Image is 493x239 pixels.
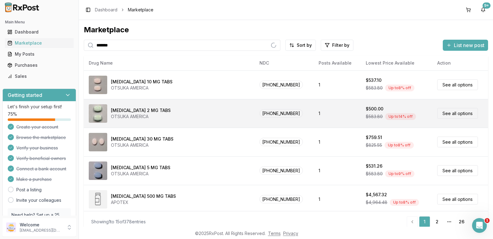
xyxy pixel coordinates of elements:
span: Verify beneficial owners [16,155,66,161]
th: Lowest Price Available [361,56,432,70]
a: Sales [5,71,74,82]
a: See all options [437,137,478,147]
a: Terms [268,231,281,236]
button: My Posts [2,49,76,59]
a: See all options [437,108,478,119]
a: Post a listing [16,187,42,193]
th: Drug Name [84,56,255,70]
a: My Posts [5,49,74,60]
button: Marketplace [2,38,76,48]
span: Make a purchase [16,176,52,182]
span: Marketplace [128,7,153,13]
span: Create your account [16,124,58,130]
button: 9+ [478,5,488,15]
div: My Posts [7,51,71,57]
p: Welcome [20,222,63,228]
a: 2 [431,216,442,227]
span: [PHONE_NUMBER] [259,109,303,118]
span: [PHONE_NUMBER] [259,81,303,89]
img: Abilify 2 MG TABS [89,104,107,123]
div: Up to 8 % off [390,199,419,206]
a: Dashboard [5,26,74,38]
a: Purchases [5,60,74,71]
span: List new post [454,42,484,49]
td: 1 [314,185,361,213]
div: [MEDICAL_DATA] 2 MG TABS [111,107,171,114]
span: [PHONE_NUMBER] [259,138,303,146]
td: 1 [314,70,361,99]
h3: Getting started [8,91,42,99]
td: 1 [314,128,361,156]
div: Dashboard [7,29,71,35]
a: Marketplace [5,38,74,49]
span: Connect a bank account [16,166,66,172]
button: Sort by [285,40,316,51]
h2: Main Menu [5,20,74,25]
span: 75 % [8,111,17,117]
span: Filter by [332,42,349,48]
button: Filter by [321,40,353,51]
a: Go to next page [468,216,481,227]
div: [MEDICAL_DATA] 500 MG TABS [111,193,176,199]
span: [PHONE_NUMBER] [259,195,303,203]
div: $759.51 [366,134,382,141]
div: Up to 9 % off [385,170,414,177]
a: 1 [419,216,430,227]
div: Marketplace [7,40,71,46]
div: Purchases [7,62,71,68]
div: OTSUKA AMERICA [111,171,170,177]
nav: pagination [407,216,481,227]
iframe: Intercom live chat [472,218,487,233]
img: RxPost Logo [2,2,42,12]
a: See all options [437,194,478,205]
button: Purchases [2,60,76,70]
div: $537.10 [366,77,381,83]
button: Sales [2,71,76,81]
a: Privacy [283,231,298,236]
div: $4,567.32 [366,192,387,198]
span: [PHONE_NUMBER] [259,166,303,175]
span: $583.80 [366,171,383,177]
a: Invite your colleagues [16,197,61,203]
div: Up to 8 % off [385,142,414,149]
img: Abilify 10 MG TABS [89,76,107,94]
p: Need help? Set up a 25 minute call with our team to set up. [11,212,67,230]
img: User avatar [6,222,16,232]
th: NDC [255,56,313,70]
td: 1 [314,156,361,185]
span: 1 [485,218,490,223]
div: Up to 8 % off [385,85,414,91]
div: $500.00 [366,106,383,112]
div: OTSUKA AMERICA [111,142,173,148]
button: List new post [443,40,488,51]
button: Dashboard [2,27,76,37]
div: [MEDICAL_DATA] 30 MG TABS [111,136,173,142]
div: APOTEX [111,199,176,205]
div: Up to 14 % off [385,113,416,120]
span: $825.55 [366,142,382,148]
span: Sort by [297,42,312,48]
span: Browse the marketplace [16,134,66,141]
img: Abilify 5 MG TABS [89,161,107,180]
a: List new post [443,43,488,49]
a: Dashboard [95,7,117,13]
div: Marketplace [84,25,488,35]
a: See all options [437,165,478,176]
div: OTSUKA AMERICA [111,114,171,120]
p: Let's finish your setup first! [8,104,71,110]
div: 9+ [483,2,491,9]
div: Showing 1 to 15 of 378 entries [91,219,146,225]
th: Posts Available [314,56,361,70]
p: [EMAIL_ADDRESS][DOMAIN_NAME] [20,228,63,233]
span: $4,964.48 [366,199,387,205]
div: Sales [7,73,71,79]
span: $583.80 [366,114,383,120]
div: $531.26 [366,163,382,169]
nav: breadcrumb [95,7,153,13]
td: 1 [314,99,361,128]
div: OTSUKA AMERICA [111,85,173,91]
div: [MEDICAL_DATA] 10 MG TABS [111,79,173,85]
a: 26 [456,216,467,227]
span: $583.80 [366,85,383,91]
span: Verify your business [16,145,58,151]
